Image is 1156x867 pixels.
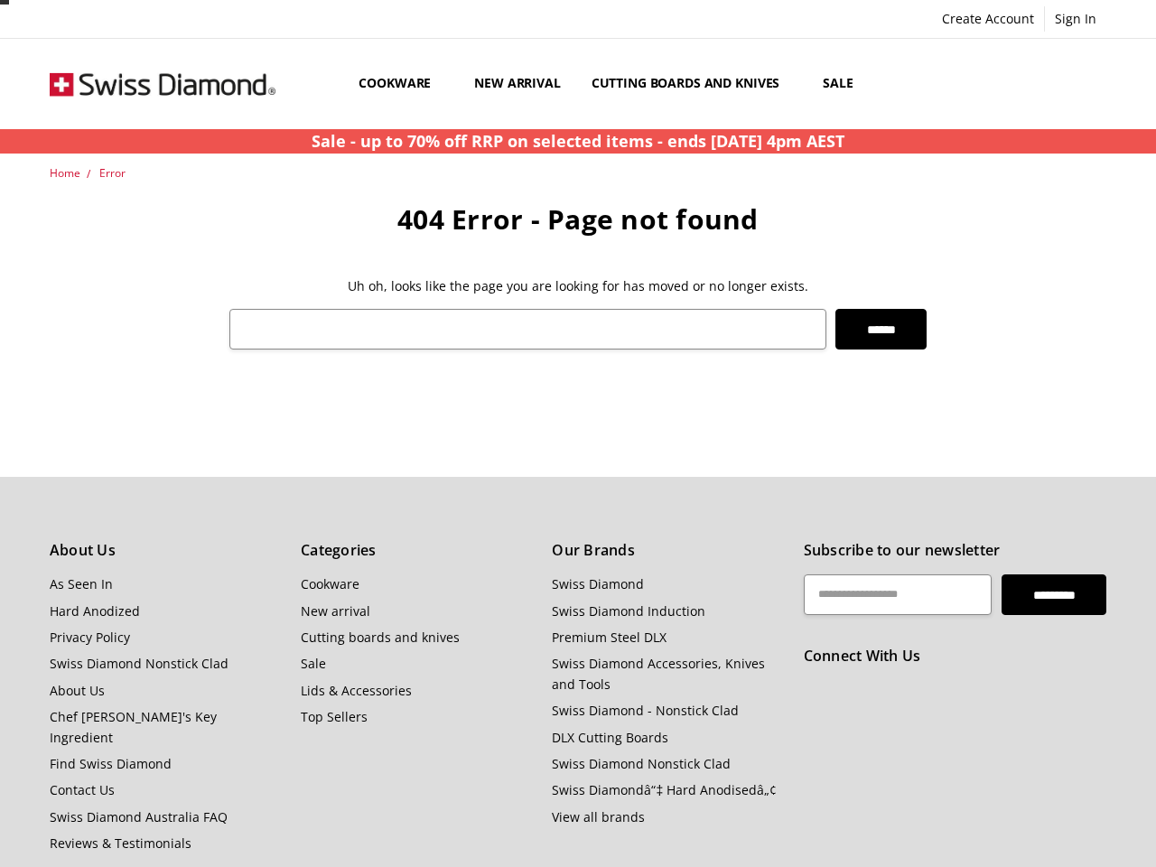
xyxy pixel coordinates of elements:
[552,808,645,825] a: View all brands
[229,276,928,296] p: Uh oh, looks like the page you are looking for has moved or no longer exists.
[552,539,783,563] h5: Our Brands
[576,43,808,124] a: Cutting boards and knives
[343,43,459,124] a: Cookware
[301,602,370,620] a: New arrival
[301,539,532,563] h5: Categories
[301,655,326,672] a: Sale
[50,708,217,745] a: Chef [PERSON_NAME]'s Key Ingredient
[50,39,275,129] img: Free Shipping On Every Order
[99,165,126,181] a: Error
[552,781,777,798] a: Swiss Diamondâ“‡ Hard Anodisedâ„¢
[50,808,228,825] a: Swiss Diamond Australia FAQ
[301,629,460,646] a: Cutting boards and knives
[229,202,928,237] h1: 404 Error - Page not found
[50,834,191,852] a: Reviews & Testimonials
[552,655,765,692] a: Swiss Diamond Accessories, Knives and Tools
[552,702,739,719] a: Swiss Diamond - Nonstick Clad
[50,602,140,620] a: Hard Anodized
[301,708,368,725] a: Top Sellers
[50,655,228,672] a: Swiss Diamond Nonstick Clad
[301,682,412,699] a: Lids & Accessories
[1045,6,1106,32] a: Sign In
[50,539,281,563] h5: About Us
[932,6,1044,32] a: Create Account
[50,575,113,592] a: As Seen In
[552,602,705,620] a: Swiss Diamond Induction
[50,629,130,646] a: Privacy Policy
[50,682,105,699] a: About Us
[869,43,919,125] a: Show All
[50,165,80,181] a: Home
[312,130,844,152] strong: Sale - up to 70% off RRP on selected items - ends [DATE] 4pm AEST
[552,629,667,646] a: Premium Steel DLX
[459,43,575,124] a: New arrival
[552,729,668,746] a: DLX Cutting Boards
[804,645,1106,668] h5: Connect With Us
[552,755,731,772] a: Swiss Diamond Nonstick Clad
[301,575,359,592] a: Cookware
[552,575,644,592] a: Swiss Diamond
[807,43,868,124] a: Sale
[50,755,172,772] a: Find Swiss Diamond
[50,781,115,798] a: Contact Us
[804,539,1106,563] h5: Subscribe to our newsletter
